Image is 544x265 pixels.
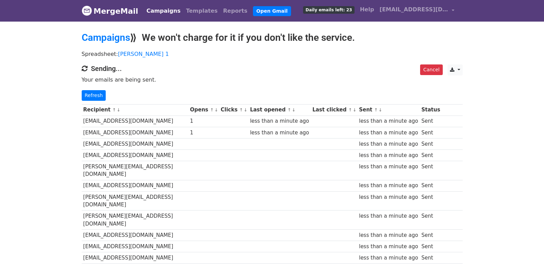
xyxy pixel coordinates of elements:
[377,3,457,19] a: [EMAIL_ADDRESS][DOMAIN_NAME]
[82,149,188,161] td: [EMAIL_ADDRESS][DOMAIN_NAME]
[117,107,120,112] a: ↓
[359,231,418,239] div: less than a minute ago
[82,241,188,252] td: [EMAIL_ADDRESS][DOMAIN_NAME]
[183,4,220,18] a: Templates
[248,104,311,116] th: Last opened
[82,50,463,58] p: Spreadsheet:
[359,243,418,251] div: less than a minute ago
[239,107,243,112] a: ↑
[82,5,92,16] img: MergeMail logo
[292,107,296,112] a: ↓
[118,51,169,57] a: [PERSON_NAME] 1
[82,210,188,230] td: [PERSON_NAME][EMAIL_ADDRESS][DOMAIN_NAME]
[253,6,291,16] a: Open Gmail
[359,140,418,148] div: less than a minute ago
[353,107,357,112] a: ↓
[82,229,188,241] td: [EMAIL_ADDRESS][DOMAIN_NAME]
[420,241,442,252] td: Sent
[250,129,309,137] div: less than a minute ago
[359,212,418,220] div: less than a minute ago
[82,252,188,264] td: [EMAIL_ADDRESS][DOMAIN_NAME]
[380,5,448,14] span: [EMAIL_ADDRESS][DOMAIN_NAME]
[420,149,442,161] td: Sent
[420,127,442,138] td: Sent
[220,4,250,18] a: Reports
[357,104,420,116] th: Sent
[420,116,442,127] td: Sent
[82,90,106,101] a: Refresh
[359,152,418,159] div: less than a minute ago
[82,191,188,210] td: [PERSON_NAME][EMAIL_ADDRESS][DOMAIN_NAME]
[82,104,188,116] th: Recipient
[188,104,219,116] th: Opens
[82,116,188,127] td: [EMAIL_ADDRESS][DOMAIN_NAME]
[359,163,418,171] div: less than a minute ago
[359,129,418,137] div: less than a minute ago
[420,138,442,149] td: Sent
[250,117,309,125] div: less than a minute ago
[303,6,354,14] span: Daily emails left: 23
[420,252,442,264] td: Sent
[348,107,352,112] a: ↑
[144,4,183,18] a: Campaigns
[379,107,382,112] a: ↓
[219,104,248,116] th: Clicks
[82,76,463,83] p: Your emails are being sent.
[82,4,138,18] a: MergeMail
[244,107,247,112] a: ↓
[82,138,188,149] td: [EMAIL_ADDRESS][DOMAIN_NAME]
[420,64,442,75] a: Cancel
[112,107,116,112] a: ↑
[359,254,418,262] div: less than a minute ago
[82,180,188,191] td: [EMAIL_ADDRESS][DOMAIN_NAME]
[510,232,544,265] iframe: Chat Widget
[82,32,130,43] a: Campaigns
[82,64,463,73] h4: Sending...
[420,180,442,191] td: Sent
[374,107,378,112] a: ↑
[82,127,188,138] td: [EMAIL_ADDRESS][DOMAIN_NAME]
[311,104,357,116] th: Last clicked
[420,229,442,241] td: Sent
[190,129,217,137] div: 1
[420,210,442,230] td: Sent
[420,104,442,116] th: Status
[359,193,418,201] div: less than a minute ago
[210,107,214,112] a: ↑
[357,3,377,16] a: Help
[82,32,463,44] h2: ⟫ We won't charge for it if you don't like the service.
[359,182,418,190] div: less than a minute ago
[190,117,217,125] div: 1
[287,107,291,112] a: ↑
[300,3,357,16] a: Daily emails left: 23
[82,161,188,180] td: [PERSON_NAME][EMAIL_ADDRESS][DOMAIN_NAME]
[420,161,442,180] td: Sent
[359,117,418,125] div: less than a minute ago
[420,191,442,210] td: Sent
[215,107,218,112] a: ↓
